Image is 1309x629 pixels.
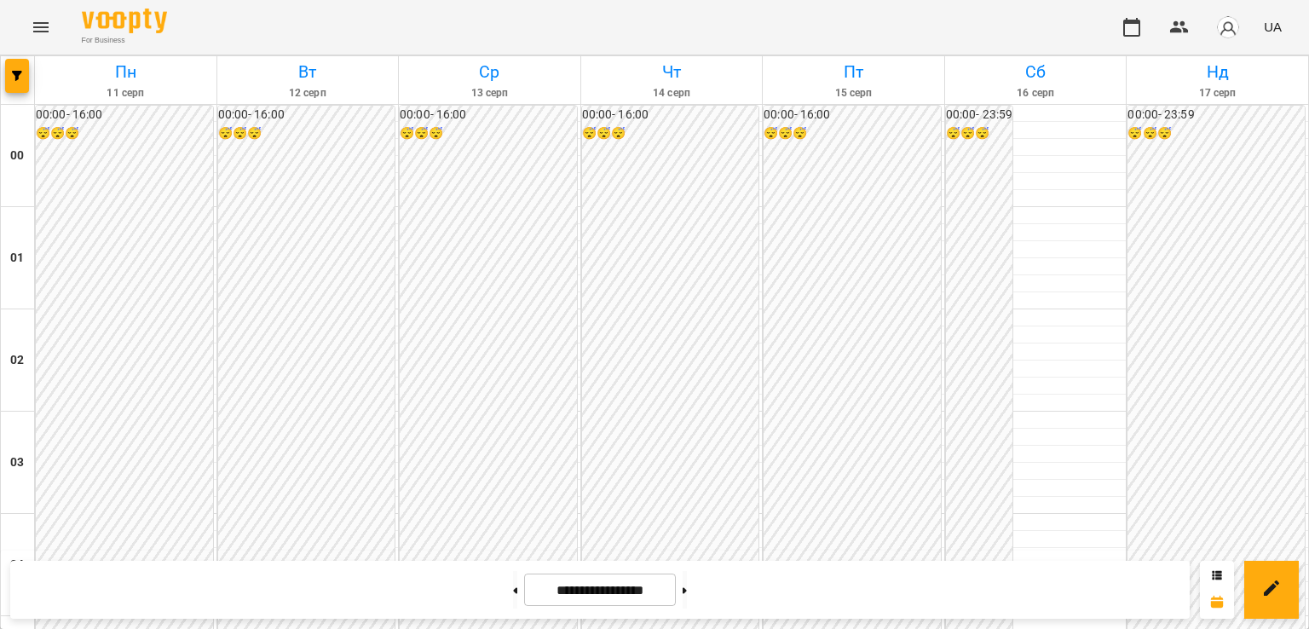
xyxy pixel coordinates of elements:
h6: 17 серп [1129,85,1306,101]
img: Voopty Logo [82,9,167,33]
h6: 😴😴😴 [1127,124,1305,143]
span: For Business [82,35,167,46]
h6: 😴😴😴 [764,124,941,143]
h6: Сб [948,59,1124,85]
h6: 😴😴😴 [582,124,759,143]
h6: Вт [220,59,396,85]
img: avatar_s.png [1216,15,1240,39]
h6: Ср [401,59,578,85]
h6: 😴😴😴 [218,124,395,143]
h6: 00:00 - 16:00 [582,106,759,124]
h6: 14 серп [584,85,760,101]
h6: 03 [10,453,24,472]
h6: 12 серп [220,85,396,101]
h6: Пт [765,59,942,85]
h6: 00:00 - 16:00 [36,106,213,124]
h6: 11 серп [37,85,214,101]
h6: Пн [37,59,214,85]
button: UA [1257,11,1289,43]
h6: 00 [10,147,24,165]
h6: 00:00 - 16:00 [764,106,941,124]
h6: 00:00 - 23:59 [1127,106,1305,124]
h6: 😴😴😴 [946,124,1012,143]
h6: Нд [1129,59,1306,85]
h6: 16 серп [948,85,1124,101]
h6: 00:00 - 16:00 [400,106,577,124]
h6: 😴😴😴 [400,124,577,143]
h6: 02 [10,351,24,370]
h6: 😴😴😴 [36,124,213,143]
h6: 13 серп [401,85,578,101]
h6: Чт [584,59,760,85]
button: Menu [20,7,61,48]
span: UA [1264,18,1282,36]
h6: 00:00 - 23:59 [946,106,1012,124]
h6: 15 серп [765,85,942,101]
h6: 00:00 - 16:00 [218,106,395,124]
h6: 01 [10,249,24,268]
